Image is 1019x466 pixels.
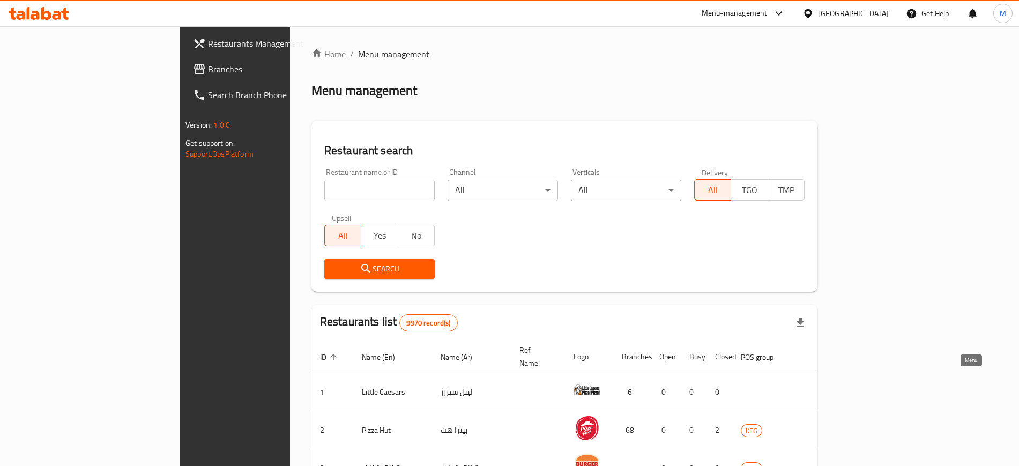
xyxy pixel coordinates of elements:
button: Search [324,259,435,279]
span: POS group [741,351,787,364]
span: Yes [366,228,393,243]
span: 9970 record(s) [400,318,457,328]
a: Support.OpsPlatform [185,147,254,161]
span: Branches [208,63,341,76]
th: Logo [565,341,613,373]
td: 6 [613,373,651,411]
div: Total records count [399,314,457,331]
span: Version: [185,118,212,132]
div: [GEOGRAPHIC_DATA] [818,8,889,19]
button: All [694,179,731,201]
input: Search for restaurant name or ID.. [324,180,435,201]
h2: Restaurant search [324,143,805,159]
span: Name (Ar) [441,351,486,364]
nav: breadcrumb [311,48,817,61]
span: Get support on: [185,136,235,150]
h2: Menu management [311,82,417,99]
li: / [350,48,354,61]
td: Little Caesars [353,373,432,411]
span: Search [333,262,426,276]
td: 0 [651,373,681,411]
span: All [329,228,357,243]
th: Open [651,341,681,373]
button: TGO [731,179,768,201]
button: No [398,225,435,246]
td: 68 [613,411,651,449]
span: M [1000,8,1006,19]
span: Restaurants Management [208,37,341,50]
td: 0 [681,411,706,449]
span: Ref. Name [519,344,552,369]
span: TGO [735,182,763,198]
td: Pizza Hut [353,411,432,449]
span: ID [320,351,340,364]
span: No [403,228,430,243]
span: Menu management [358,48,429,61]
div: All [571,180,681,201]
th: Branches [613,341,651,373]
td: ليتل سيزرز [432,373,511,411]
label: Delivery [702,168,728,176]
td: 0 [681,373,706,411]
span: TMP [772,182,800,198]
div: Menu-management [702,7,768,20]
span: All [699,182,727,198]
td: 0 [706,373,732,411]
img: Little Caesars [574,376,600,403]
td: 0 [651,411,681,449]
button: Yes [361,225,398,246]
a: Branches [184,56,350,82]
span: Search Branch Phone [208,88,341,101]
div: All [448,180,558,201]
th: Busy [681,341,706,373]
span: Name (En) [362,351,409,364]
button: TMP [768,179,805,201]
a: Search Branch Phone [184,82,350,108]
a: Restaurants Management [184,31,350,56]
td: 2 [706,411,732,449]
th: Closed [706,341,732,373]
label: Upsell [332,214,352,221]
span: 1.0.0 [213,118,230,132]
span: KFG [741,425,762,437]
button: All [324,225,361,246]
div: Export file [787,310,813,336]
img: Pizza Hut [574,415,600,441]
td: بيتزا هت [432,411,511,449]
h2: Restaurants list [320,314,458,331]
